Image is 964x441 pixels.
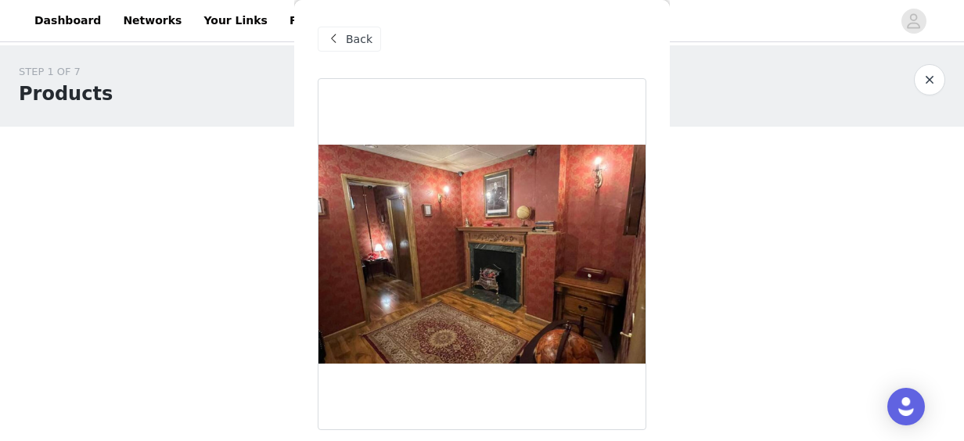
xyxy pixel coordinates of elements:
div: avatar [906,9,921,34]
div: Open Intercom Messenger [887,388,925,425]
a: Your Links [194,3,277,38]
a: Networks [113,3,191,38]
h1: Products [19,80,113,108]
div: STEP 1 OF 7 [19,64,113,80]
a: Payouts [280,3,348,38]
span: Back [346,31,372,48]
a: Dashboard [25,3,110,38]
